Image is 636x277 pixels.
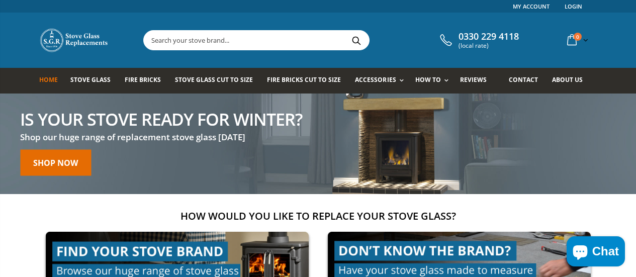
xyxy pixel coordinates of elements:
[20,149,91,175] a: Shop now
[355,75,396,84] span: Accessories
[39,75,58,84] span: Home
[574,33,582,41] span: 0
[415,68,453,94] a: How To
[552,75,583,84] span: About us
[39,28,110,53] img: Stove Glass Replacement
[39,68,65,94] a: Home
[415,75,441,84] span: How To
[125,68,168,94] a: Fire Bricks
[267,68,348,94] a: Fire Bricks Cut To Size
[39,209,597,223] h2: How would you like to replace your stove glass?
[20,131,302,143] h3: Shop our huge range of replacement stove glass [DATE]
[563,30,590,50] a: 0
[70,75,111,84] span: Stove Glass
[175,75,253,84] span: Stove Glass Cut To Size
[459,42,519,49] span: (local rate)
[20,110,302,127] h2: Is your stove ready for winter?
[345,31,368,50] button: Search
[175,68,260,94] a: Stove Glass Cut To Size
[459,31,519,42] span: 0330 229 4118
[355,68,408,94] a: Accessories
[125,75,161,84] span: Fire Bricks
[144,31,482,50] input: Search your stove brand...
[460,75,487,84] span: Reviews
[564,236,628,269] inbox-online-store-chat: Shopify online store chat
[70,68,118,94] a: Stove Glass
[552,68,590,94] a: About us
[460,68,494,94] a: Reviews
[509,75,538,84] span: Contact
[509,68,546,94] a: Contact
[267,75,341,84] span: Fire Bricks Cut To Size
